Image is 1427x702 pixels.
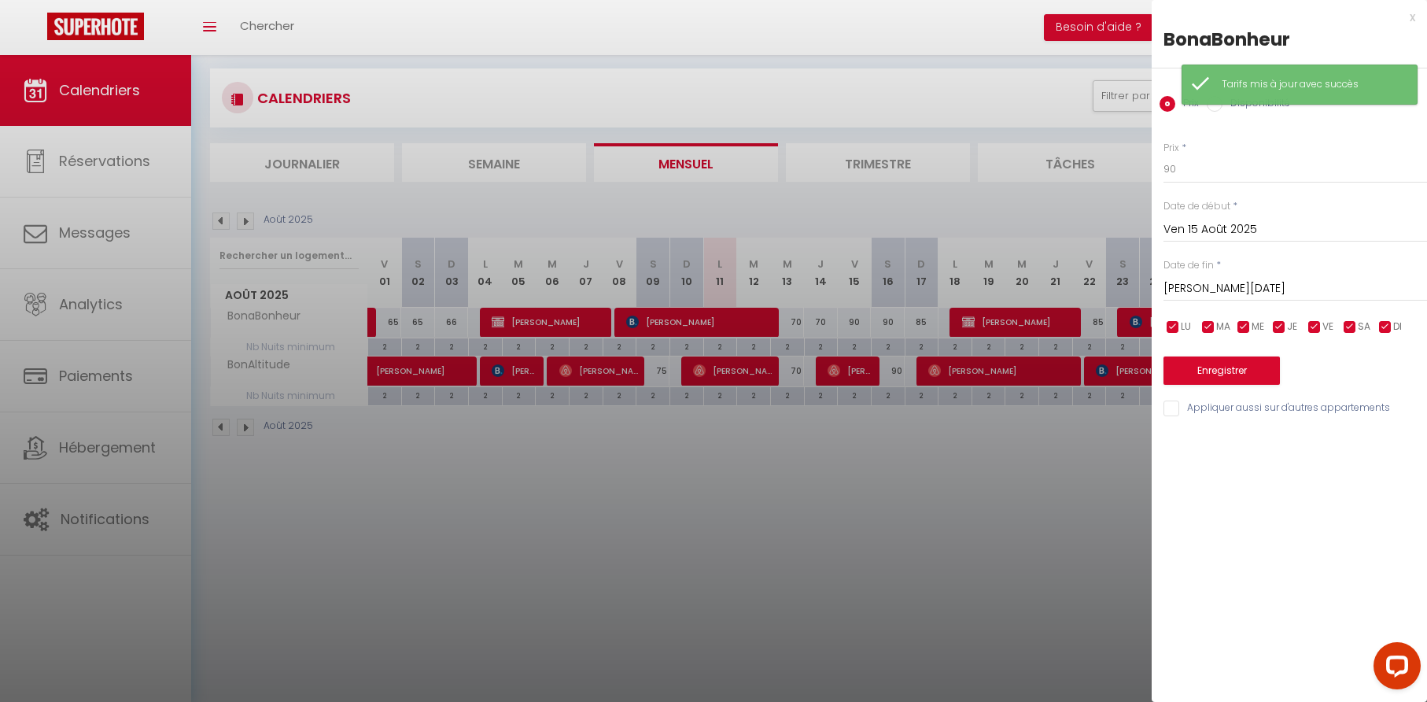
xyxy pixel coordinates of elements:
span: MA [1216,320,1230,334]
div: BonaBonheur [1163,27,1415,52]
span: LU [1181,320,1191,334]
span: JE [1287,320,1297,334]
div: Tarifs mis à jour avec succès [1222,77,1401,92]
button: Enregistrer [1163,357,1280,385]
label: Prix [1175,96,1199,113]
label: Date de début [1163,199,1230,214]
iframe: LiveChat chat widget [1361,636,1427,702]
span: SA [1358,320,1370,334]
span: DI [1393,320,1402,334]
label: Date de fin [1163,258,1214,273]
span: ME [1252,320,1264,334]
span: VE [1322,320,1333,334]
div: x [1152,8,1415,27]
label: Prix [1163,141,1179,156]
